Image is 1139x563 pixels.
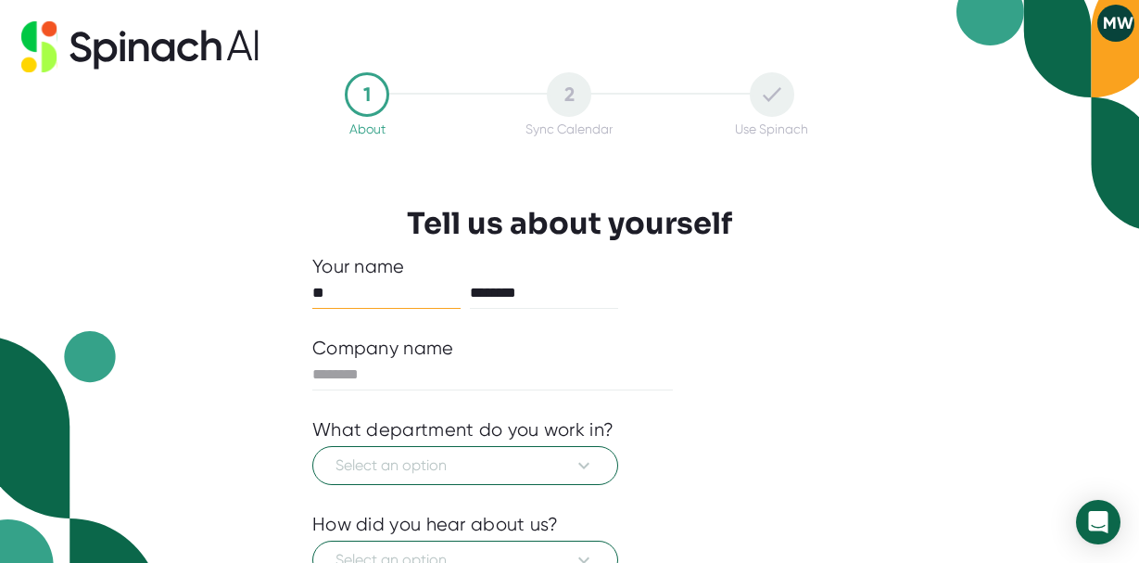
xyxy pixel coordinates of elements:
[312,513,559,536] div: How did you hear about us?
[349,122,386,136] div: About
[525,122,613,136] div: Sync Calendar
[345,72,389,117] div: 1
[407,206,732,241] h3: Tell us about yourself
[312,337,454,360] div: Company name
[312,446,618,485] button: Select an option
[1076,500,1120,544] div: Open Intercom Messenger
[1097,5,1134,42] button: MW
[312,418,614,441] div: What department do you work in?
[735,122,808,136] div: Use Spinach
[312,255,827,278] div: Your name
[547,72,591,117] div: 2
[335,454,595,477] span: Select an option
